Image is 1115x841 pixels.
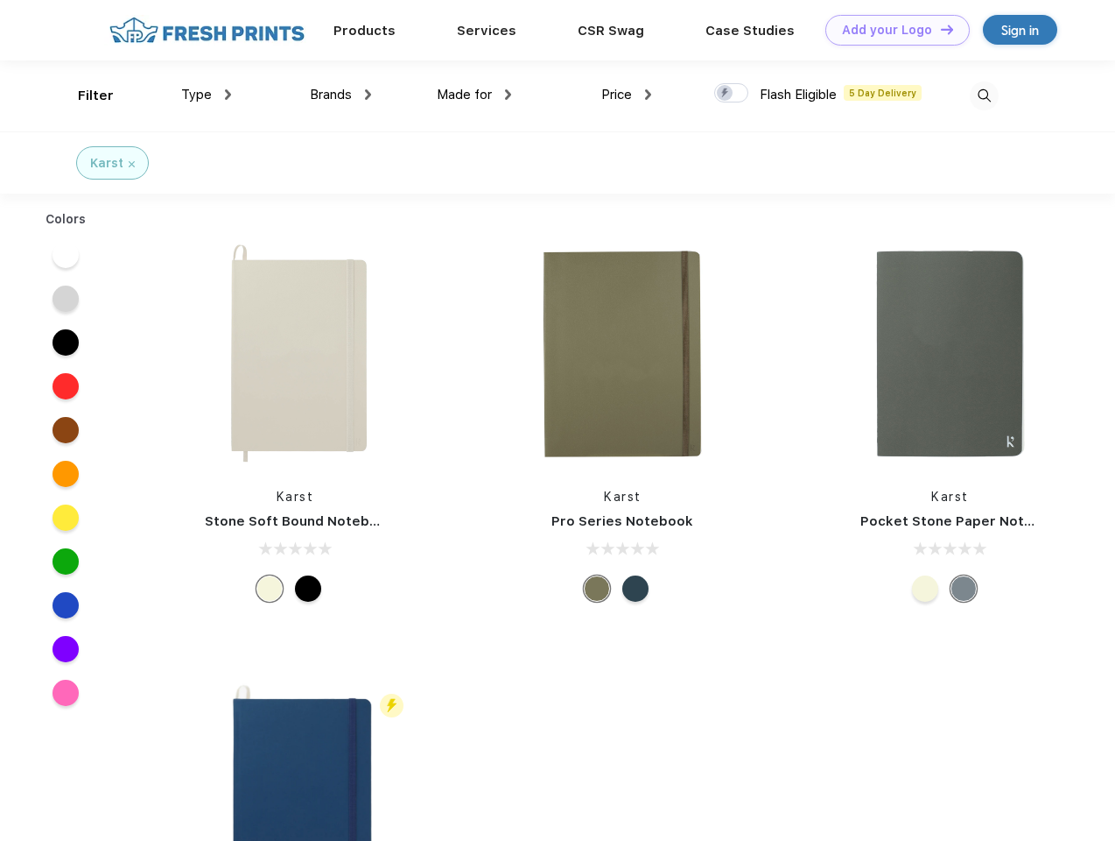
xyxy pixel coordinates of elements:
[437,87,492,102] span: Made for
[950,576,977,602] div: Gray
[834,237,1067,470] img: func=resize&h=266
[32,210,100,229] div: Colors
[912,576,938,602] div: Beige
[78,86,114,106] div: Filter
[601,87,632,102] span: Price
[90,154,123,173] div: Karst
[931,490,969,504] a: Karst
[970,81,999,110] img: desktop_search.svg
[844,85,922,101] span: 5 Day Delivery
[604,490,642,504] a: Karst
[584,576,610,602] div: Olive
[380,694,403,717] img: flash_active_toggle.svg
[1001,20,1039,40] div: Sign in
[941,25,953,34] img: DT
[842,23,932,38] div: Add your Logo
[277,490,314,504] a: Karst
[551,513,693,529] a: Pro Series Notebook
[622,576,649,602] div: Navy
[505,89,511,100] img: dropdown.png
[457,23,516,39] a: Services
[645,89,651,100] img: dropdown.png
[104,15,310,46] img: fo%20logo%202.webp
[225,89,231,100] img: dropdown.png
[760,87,837,102] span: Flash Eligible
[205,513,395,529] a: Stone Soft Bound Notebook
[179,237,411,470] img: func=resize&h=266
[129,161,135,167] img: filter_cancel.svg
[310,87,352,102] span: Brands
[983,15,1057,45] a: Sign in
[181,87,212,102] span: Type
[578,23,644,39] a: CSR Swag
[256,576,283,602] div: Beige
[365,89,371,100] img: dropdown.png
[506,237,739,470] img: func=resize&h=266
[333,23,396,39] a: Products
[860,513,1067,529] a: Pocket Stone Paper Notebook
[295,576,321,602] div: Black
